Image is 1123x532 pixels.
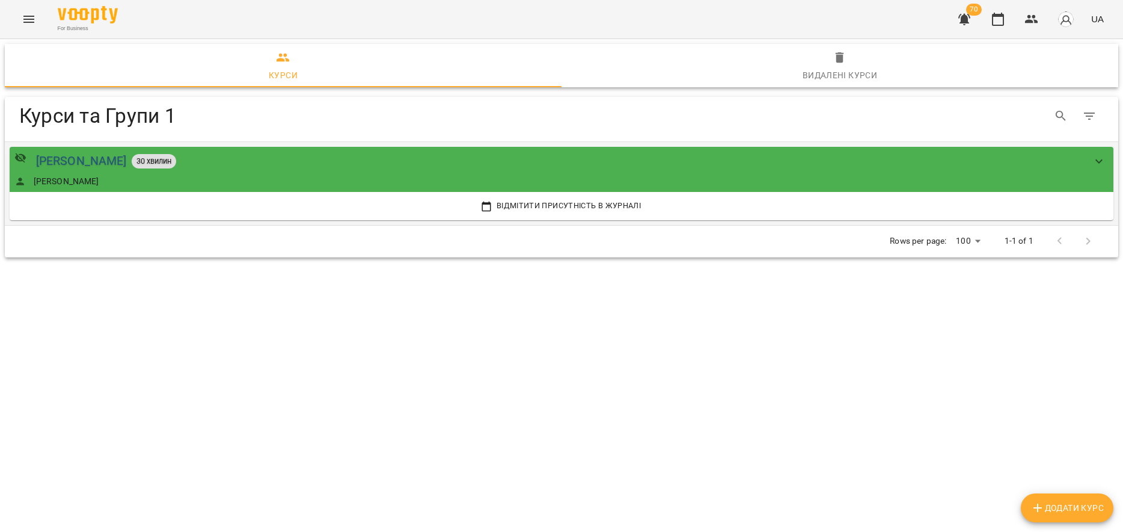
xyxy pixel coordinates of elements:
span: Додати Курс [1030,501,1104,515]
span: Відмітити присутність в Журналі [17,199,1106,212]
a: [PERSON_NAME] [34,175,99,187]
span: UA [1091,13,1104,25]
button: Menu [14,5,43,34]
p: 1-1 of 1 [1005,235,1033,247]
div: Видалені курси [803,68,878,82]
div: 100 [951,232,985,250]
button: show more [1085,147,1113,176]
button: Search [1047,102,1076,131]
a: [PERSON_NAME] [36,152,127,170]
h4: Курси та Групи 1 [19,104,611,128]
span: 70 [966,4,982,16]
div: Курси [269,68,298,82]
img: Voopty Logo [58,6,118,23]
span: For Business [58,25,118,32]
div: Table Toolbar [5,97,1118,135]
svg: Приватний урок [14,152,26,164]
p: Rows per page: [890,235,946,247]
img: avatar_s.png [1057,11,1074,28]
button: UA [1086,8,1109,30]
span: 30 хвилин [132,156,176,166]
button: Додати Курс [1021,493,1113,522]
button: Відмітити присутність в Журналі [14,197,1109,215]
